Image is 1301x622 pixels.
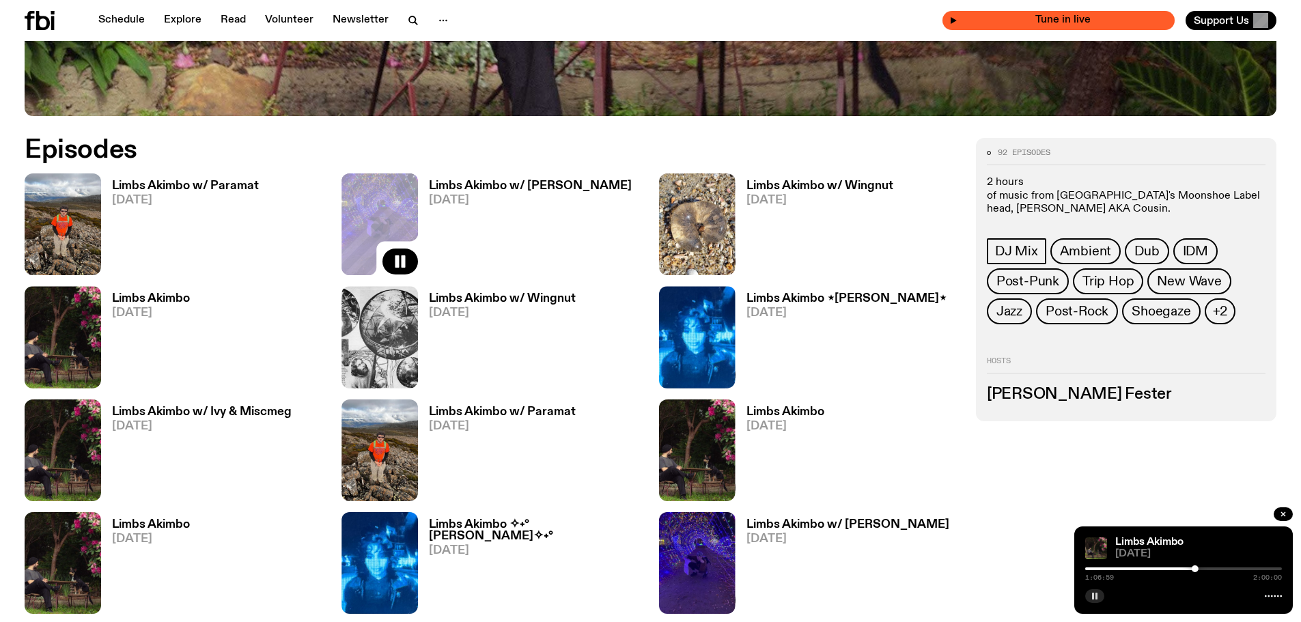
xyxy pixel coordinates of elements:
[1115,537,1184,548] a: Limbs Akimbo
[1147,268,1231,294] a: New Wave
[957,15,1168,25] span: Tune in live
[429,406,576,418] h3: Limbs Akimbo w/ Paramat
[1132,304,1190,319] span: Shoegaze
[341,286,418,388] img: Image from 'Domebooks: Reflecting on Domebook 2' by Lloyd Kahn
[1205,298,1236,324] button: +2
[429,519,642,542] h3: Limbs Akimbo ✧˖°[PERSON_NAME]✧˖°
[212,11,254,30] a: Read
[987,387,1265,402] h3: [PERSON_NAME] Fester
[987,268,1069,294] a: Post-Punk
[1213,304,1228,319] span: +2
[101,293,190,388] a: Limbs Akimbo[DATE]
[998,149,1050,156] span: 92 episodes
[429,421,576,432] span: [DATE]
[112,519,190,531] h3: Limbs Akimbo
[418,293,576,388] a: Limbs Akimbo w/ Wingnut[DATE]
[746,406,824,418] h3: Limbs Akimbo
[659,399,736,501] img: Jackson sits at an outdoor table, legs crossed and gazing at a black and brown dog also sitting a...
[418,406,576,501] a: Limbs Akimbo w/ Paramat[DATE]
[429,180,632,192] h3: Limbs Akimbo w/ [PERSON_NAME]
[1183,244,1208,259] span: IDM
[746,533,949,545] span: [DATE]
[1157,274,1221,289] span: New Wave
[1115,549,1282,559] span: [DATE]
[746,519,949,531] h3: Limbs Akimbo w/ [PERSON_NAME]
[418,519,642,614] a: Limbs Akimbo ✧˖°[PERSON_NAME]✧˖°[DATE]
[25,512,101,614] img: Jackson sits at an outdoor table, legs crossed and gazing at a black and brown dog also sitting a...
[942,11,1175,30] button: On AirMornings with [PERSON_NAME] // BOOK CLUB + playing [PERSON_NAME] ?1!?1Tune in live
[90,11,153,30] a: Schedule
[1082,274,1134,289] span: Trip Hop
[987,298,1032,324] a: Jazz
[429,307,576,319] span: [DATE]
[1122,298,1200,324] a: Shoegaze
[112,195,259,206] span: [DATE]
[112,293,190,305] h3: Limbs Akimbo
[324,11,397,30] a: Newsletter
[736,519,949,614] a: Limbs Akimbo w/ [PERSON_NAME][DATE]
[1046,304,1108,319] span: Post-Rock
[995,244,1038,259] span: DJ Mix
[736,293,947,388] a: Limbs Akimbo ⋆[PERSON_NAME]⋆[DATE]
[25,286,101,388] img: Jackson sits at an outdoor table, legs crossed and gazing at a black and brown dog also sitting a...
[101,519,190,614] a: Limbs Akimbo[DATE]
[1253,574,1282,581] span: 2:00:00
[112,180,259,192] h3: Limbs Akimbo w/ Paramat
[746,195,893,206] span: [DATE]
[1085,574,1114,581] span: 1:06:59
[101,406,292,501] a: Limbs Akimbo w/ Ivy & Miscmeg[DATE]
[112,533,190,545] span: [DATE]
[987,357,1265,373] h2: Hosts
[996,274,1059,289] span: Post-Punk
[112,307,190,319] span: [DATE]
[156,11,210,30] a: Explore
[736,406,824,501] a: Limbs Akimbo[DATE]
[746,307,947,319] span: [DATE]
[1194,14,1249,27] span: Support Us
[25,138,854,162] h2: Episodes
[736,180,893,275] a: Limbs Akimbo w/ Wingnut[DATE]
[112,421,292,432] span: [DATE]
[429,293,576,305] h3: Limbs Akimbo w/ Wingnut
[987,176,1265,216] p: 2 hours of music from [GEOGRAPHIC_DATA]'s Moonshoe Label head, [PERSON_NAME] AKA Cousin.
[1134,244,1159,259] span: Dub
[746,293,947,305] h3: Limbs Akimbo ⋆[PERSON_NAME]⋆
[1186,11,1276,30] button: Support Us
[429,195,632,206] span: [DATE]
[1173,238,1218,264] a: IDM
[746,180,893,192] h3: Limbs Akimbo w/ Wingnut
[1085,537,1107,559] img: Jackson sits at an outdoor table, legs crossed and gazing at a black and brown dog also sitting a...
[1036,298,1118,324] a: Post-Rock
[429,545,642,556] span: [DATE]
[1125,238,1169,264] a: Dub
[1060,244,1112,259] span: Ambient
[25,399,101,501] img: Jackson sits at an outdoor table, legs crossed and gazing at a black and brown dog also sitting a...
[1050,238,1121,264] a: Ambient
[987,238,1046,264] a: DJ Mix
[996,304,1022,319] span: Jazz
[1073,268,1143,294] a: Trip Hop
[101,180,259,275] a: Limbs Akimbo w/ Paramat[DATE]
[418,180,632,275] a: Limbs Akimbo w/ [PERSON_NAME][DATE]
[257,11,322,30] a: Volunteer
[112,406,292,418] h3: Limbs Akimbo w/ Ivy & Miscmeg
[746,421,824,432] span: [DATE]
